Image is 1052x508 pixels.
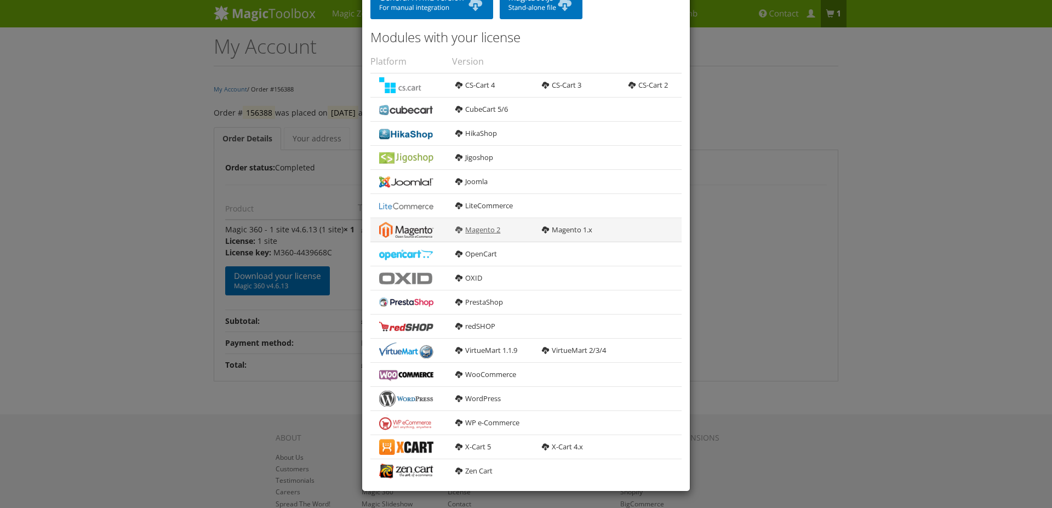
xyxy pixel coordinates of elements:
span: Stand-alone file [508,3,574,12]
a: WP e-Commerce [455,418,519,427]
a: WordPress [455,393,501,403]
a: HikaShop [455,128,497,138]
a: OXID [455,273,482,283]
a: X-Cart 5 [455,442,491,452]
td: Magic 360 - 1 site v4.6.13 (1 site) [225,220,358,310]
a: Magento 1.x [542,225,592,235]
a: CS-Cart 2 [628,80,668,90]
a: CS-Cart 3 [542,80,581,90]
h3: Modules with your license [370,30,682,44]
a: CS-Cart 4 [455,80,495,90]
th: Version [452,50,682,73]
th: Platform [370,50,452,73]
span: For manual integration [379,3,484,12]
a: Zen Cart [455,466,493,476]
a: Jigoshop [455,152,493,162]
a: VirtueMart 1.1.9 [455,345,517,355]
a: redSHOP [455,321,495,331]
a: X-Cart 4.x [542,442,583,452]
a: LiteCommerce [455,201,513,210]
a: OpenCart [455,249,497,259]
a: Joomla [455,176,488,186]
a: VirtueMart 2/3/4 [542,345,606,355]
a: WooCommerce [455,369,516,379]
a: PrestaShop [455,297,503,307]
a: Magento 2 [455,225,500,235]
a: CubeCart 5/6 [455,104,508,114]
